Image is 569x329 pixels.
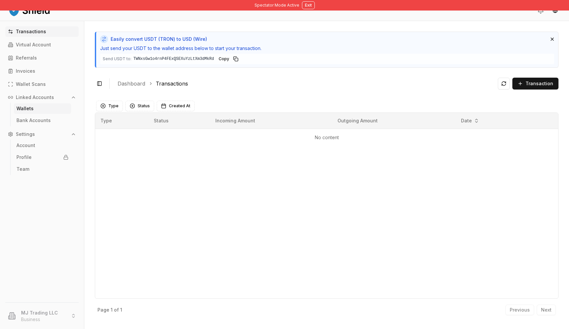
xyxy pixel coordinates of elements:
[16,155,32,160] p: Profile
[16,56,37,60] p: Referrals
[5,66,79,76] a: Invoices
[125,101,154,111] button: Status
[100,134,553,141] p: No content
[5,79,79,89] a: Wallet Scans
[255,3,299,8] span: Spectator Mode Active
[5,53,79,63] a: Referrals
[133,56,214,62] code: TWNxsGw1o4rnP4FExQSEXuYzLtXm3dMkRd
[526,80,553,87] span: Transaction
[14,164,71,174] a: Team
[111,36,207,42] span: Easily convert USDT (TRON) to USD (Wire)
[216,55,241,63] button: Copy
[16,106,34,111] p: Wallets
[210,113,332,129] th: Incoming Amount
[103,56,131,62] span: Send USDT to:
[302,1,315,9] button: Exit
[332,113,455,129] th: Outgoing Amount
[5,92,79,103] button: Linked Accounts
[5,26,79,37] a: Transactions
[95,113,149,129] th: Type
[149,113,210,129] th: Status
[16,167,29,171] p: Team
[14,115,71,126] a: Bank Accounts
[16,95,54,100] p: Linked Accounts
[100,45,554,52] p: Just send your USDT to the wallet address below to start your transaction.
[97,308,109,312] p: Page
[157,101,195,111] button: Created At
[512,78,558,89] button: Transaction
[16,82,46,87] p: Wallet Scans
[5,39,79,50] a: Virtual Account
[16,42,51,47] p: Virtual Account
[111,308,113,312] p: 1
[118,80,145,88] a: Dashboard
[16,118,51,123] p: Bank Accounts
[14,140,71,151] a: Account
[14,103,71,114] a: Wallets
[169,103,190,109] span: Created At
[458,115,482,126] button: Date
[96,101,123,111] button: Type
[156,80,188,88] a: Transactions
[5,129,79,139] button: Settings
[219,56,229,62] span: Copy
[16,143,35,148] p: Account
[118,80,493,88] nav: breadcrumb
[14,152,71,163] a: Profile
[16,132,35,137] p: Settings
[120,308,122,312] p: 1
[16,69,35,73] p: Invoices
[549,36,555,42] button: Dismiss
[16,29,46,34] p: Transactions
[114,308,119,312] p: of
